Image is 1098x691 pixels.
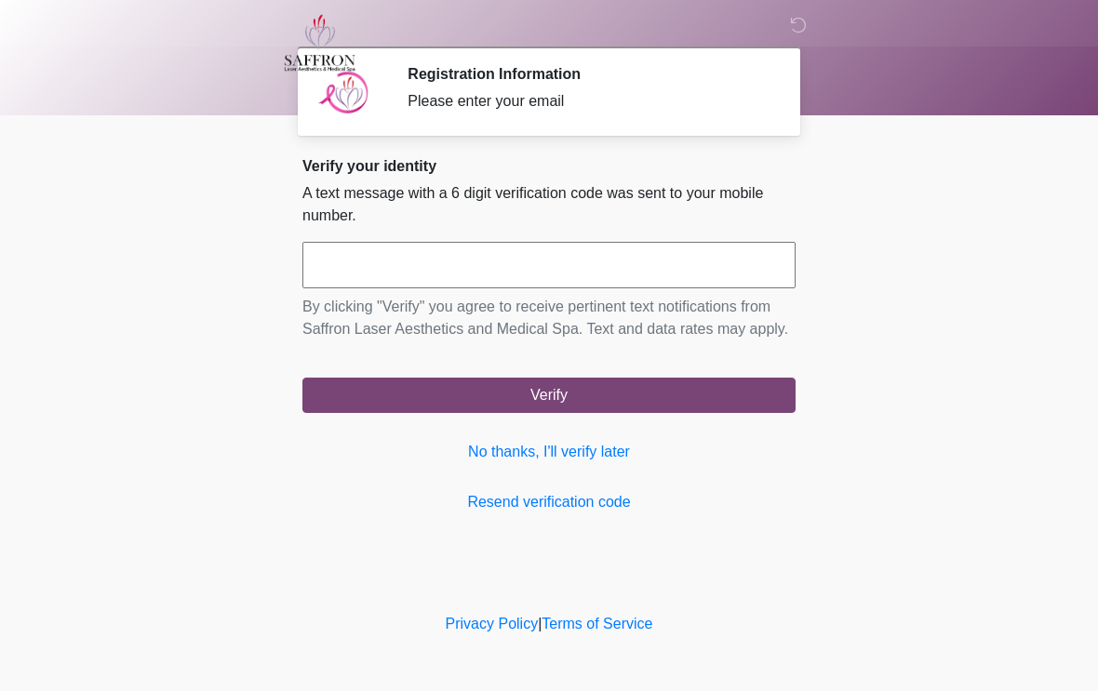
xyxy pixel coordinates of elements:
a: No thanks, I'll verify later [302,441,796,463]
div: Please enter your email [408,90,768,113]
img: Agent Avatar [316,65,372,121]
img: Saffron Laser Aesthetics and Medical Spa Logo [284,14,356,72]
p: A text message with a 6 digit verification code was sent to your mobile number. [302,182,796,227]
h2: Verify your identity [302,157,796,175]
a: Terms of Service [542,616,652,631]
p: By clicking "Verify" you agree to receive pertinent text notifications from Saffron Laser Aesthet... [302,296,796,340]
a: Privacy Policy [446,616,539,631]
a: Resend verification code [302,491,796,513]
a: | [538,616,542,631]
button: Verify [302,378,796,413]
